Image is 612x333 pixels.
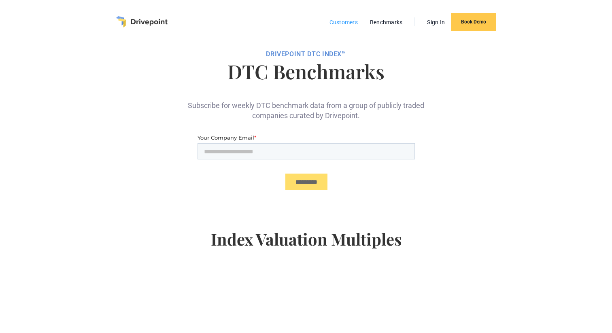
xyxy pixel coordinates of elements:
[198,134,415,197] iframe: Form 0
[116,16,168,28] a: home
[132,229,480,262] h4: Index Valuation Multiples
[451,13,496,31] a: Book Demo
[366,17,407,28] a: Benchmarks
[325,17,362,28] a: Customers
[423,17,449,28] a: Sign In
[132,50,480,58] div: DRIVEPOiNT DTC Index™
[185,87,427,121] div: Subscribe for weekly DTC benchmark data from a group of publicly traded companies curated by Driv...
[132,62,480,81] h1: DTC Benchmarks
